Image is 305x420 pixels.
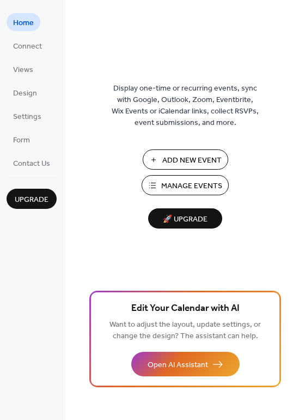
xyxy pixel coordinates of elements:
[13,64,33,76] span: Views
[131,352,240,376] button: Open AI Assistant
[143,149,228,170] button: Add New Event
[13,111,41,123] span: Settings
[142,175,229,195] button: Manage Events
[13,88,37,99] span: Design
[13,41,42,52] span: Connect
[148,359,208,371] span: Open AI Assistant
[13,158,50,170] span: Contact Us
[7,189,57,209] button: Upgrade
[13,135,30,146] span: Form
[15,194,48,206] span: Upgrade
[131,301,240,316] span: Edit Your Calendar with AI
[7,83,44,101] a: Design
[109,317,261,344] span: Want to adjust the layout, update settings, or change the design? The assistant can help.
[161,181,222,192] span: Manage Events
[7,13,40,31] a: Home
[112,83,259,129] span: Display one-time or recurring events, sync with Google, Outlook, Zoom, Eventbrite, Wix Events or ...
[7,154,57,172] a: Contact Us
[7,130,36,148] a: Form
[7,60,40,78] a: Views
[7,107,48,125] a: Settings
[155,212,216,227] span: 🚀 Upgrade
[13,17,34,29] span: Home
[148,208,222,229] button: 🚀 Upgrade
[162,155,222,166] span: Add New Event
[7,37,48,55] a: Connect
